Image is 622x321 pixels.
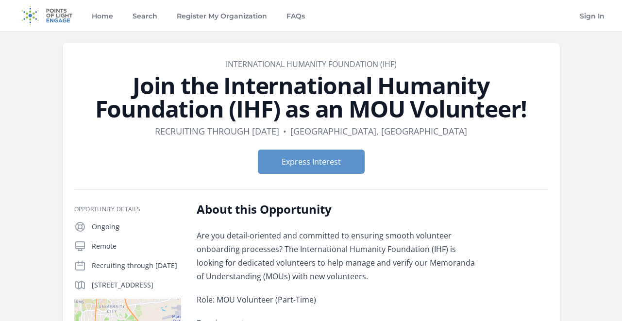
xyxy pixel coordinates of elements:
button: Express Interest [258,150,365,174]
a: International Humanity Foundation (IHF) [226,59,397,69]
p: Remote [92,241,181,251]
p: Ongoing [92,222,181,232]
dd: [GEOGRAPHIC_DATA], [GEOGRAPHIC_DATA] [290,124,467,138]
div: • [283,124,286,138]
h2: About this Opportunity [197,202,481,217]
h3: Opportunity Details [74,205,181,213]
p: Role: MOU Volunteer (Part-Time) [197,293,481,306]
p: Recruiting through [DATE] [92,261,181,270]
p: Are you detail-oriented and committed to ensuring smooth volunteer onboarding processes? The Inte... [197,229,481,283]
p: [STREET_ADDRESS] [92,280,181,290]
h1: Join the International Humanity Foundation (IHF) as an MOU Volunteer! [74,74,548,120]
dd: Recruiting through [DATE] [155,124,279,138]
